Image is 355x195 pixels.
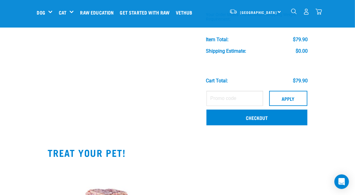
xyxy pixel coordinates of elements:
[316,8,322,15] img: home-icon@2x.png
[119,0,174,25] a: Get started with Raw
[296,48,308,54] div: $0.00
[206,37,229,42] div: Item Total:
[206,48,246,54] div: Shipping Estimate:
[293,37,308,42] div: $79.90
[206,110,307,125] a: Checkout
[293,78,308,84] div: $79.90
[59,9,66,16] a: Cat
[37,9,45,16] a: Dog
[291,8,297,14] img: home-icon-1@2x.png
[206,91,263,106] input: Promo code
[229,9,237,14] img: van-moving.png
[269,91,307,106] button: Apply
[334,174,349,189] div: Open Intercom Messenger
[48,147,307,158] h2: TREAT YOUR PET!
[303,8,310,15] img: user.png
[206,78,228,84] div: Cart total:
[79,0,118,25] a: Raw Education
[174,0,197,25] a: Vethub
[240,11,277,13] span: [GEOGRAPHIC_DATA]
